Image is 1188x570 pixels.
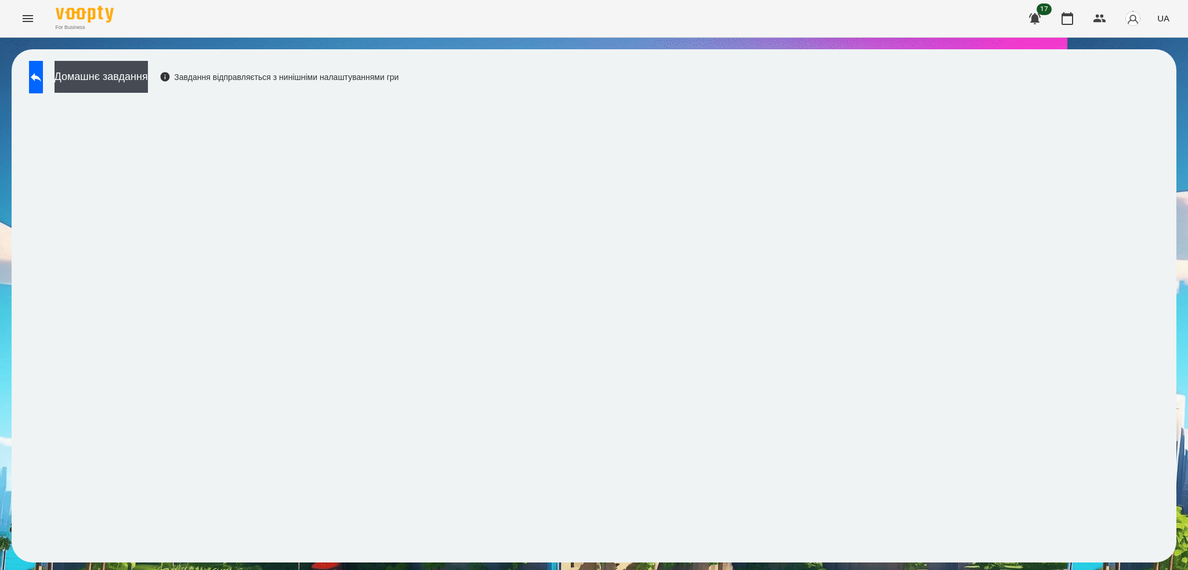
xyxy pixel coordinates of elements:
[56,24,114,31] span: For Business
[55,61,148,93] button: Домашнє завдання
[1153,8,1174,29] button: UA
[160,71,399,83] div: Завдання відправляється з нинішніми налаштуваннями гри
[1037,3,1052,15] span: 17
[1157,12,1169,24] span: UA
[14,5,42,32] button: Menu
[56,6,114,23] img: Voopty Logo
[1125,10,1141,27] img: avatar_s.png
